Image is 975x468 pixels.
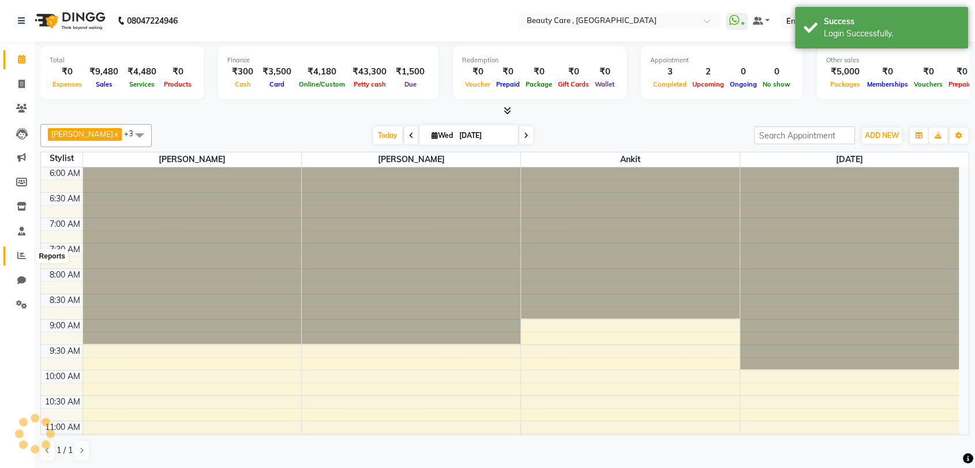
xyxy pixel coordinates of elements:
span: Vouchers [911,80,946,88]
div: 0 [727,65,760,78]
div: ₹9,480 [85,65,123,78]
span: Due [402,80,419,88]
span: Expenses [50,80,85,88]
div: ₹0 [911,65,946,78]
span: Memberships [864,80,911,88]
button: ADD NEW [862,128,902,144]
a: x [113,129,118,138]
span: Ankit [521,152,740,167]
span: Card [267,80,287,88]
input: Search Appointment [754,126,855,144]
div: Stylist [41,152,82,164]
img: logo [29,5,108,37]
div: ₹3,500 [258,65,296,78]
b: 08047224946 [127,5,178,37]
span: [PERSON_NAME] [83,152,302,167]
div: ₹0 [161,65,194,78]
span: Online/Custom [296,80,348,88]
span: [DATE] [740,152,959,167]
div: ₹0 [592,65,617,78]
span: Voucher [462,80,493,88]
div: Redemption [462,55,617,65]
div: 0 [760,65,793,78]
span: 1 / 1 [57,444,73,456]
div: 9:30 AM [47,345,82,357]
span: Ongoing [727,80,760,88]
span: Gift Cards [555,80,592,88]
span: Cash [232,80,254,88]
div: 3 [650,65,689,78]
span: Prepaid [493,80,523,88]
span: Sales [93,80,115,88]
div: ₹43,300 [348,65,391,78]
div: Reports [36,249,68,263]
div: 7:30 AM [47,244,82,256]
div: ₹0 [493,65,523,78]
div: 10:00 AM [43,370,82,383]
span: Today [373,126,402,144]
span: Upcoming [689,80,727,88]
div: Finance [227,55,429,65]
div: 9:00 AM [47,320,82,332]
div: ₹4,480 [123,65,161,78]
div: ₹0 [555,65,592,78]
div: Appointment [650,55,793,65]
span: ADD NEW [865,131,899,140]
span: Packages [827,80,863,88]
div: ₹0 [864,65,911,78]
div: 8:00 AM [47,269,82,281]
div: Total [50,55,194,65]
div: 6:00 AM [47,167,82,179]
div: 2 [689,65,727,78]
div: 10:30 AM [43,396,82,408]
span: Products [161,80,194,88]
div: 6:30 AM [47,193,82,205]
div: Success [824,16,959,28]
span: Petty cash [351,80,389,88]
div: ₹0 [462,65,493,78]
div: 8:30 AM [47,294,82,306]
div: ₹0 [50,65,85,78]
div: ₹4,180 [296,65,348,78]
span: +3 [124,129,142,138]
div: ₹5,000 [826,65,864,78]
div: 7:00 AM [47,218,82,230]
span: No show [760,80,793,88]
div: ₹300 [227,65,258,78]
input: 2025-10-01 [456,127,513,144]
span: Package [523,80,555,88]
span: [PERSON_NAME] [51,129,113,138]
span: Services [126,80,157,88]
span: Wallet [592,80,617,88]
span: Completed [650,80,689,88]
span: Wed [429,131,456,140]
div: ₹0 [523,65,555,78]
div: Login Successfully. [824,28,959,40]
div: 11:00 AM [43,421,82,433]
div: ₹1,500 [391,65,429,78]
span: [PERSON_NAME] [302,152,520,167]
